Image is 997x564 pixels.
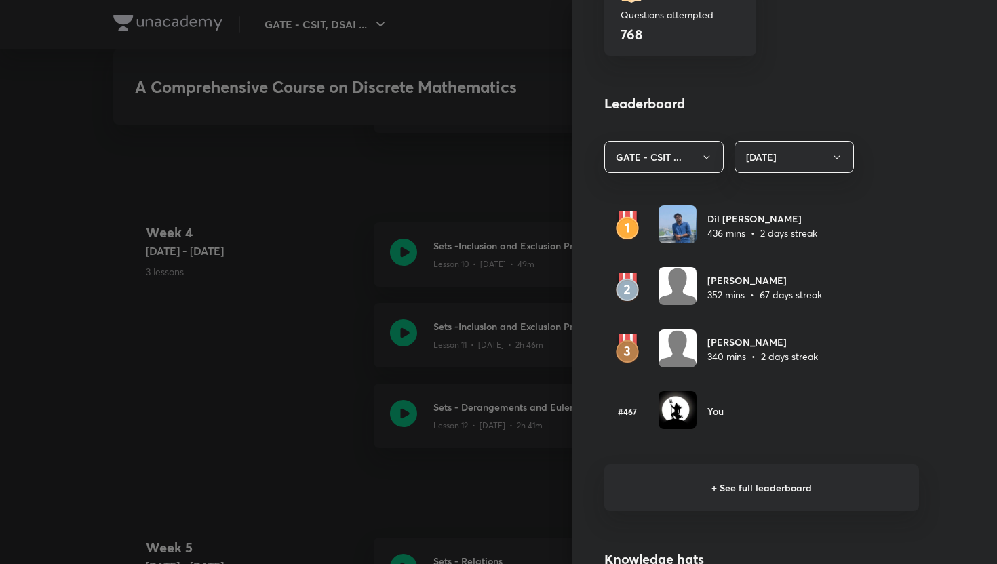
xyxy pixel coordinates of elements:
img: rank3.svg [604,334,650,364]
img: Avatar [659,205,697,243]
h6: + See full leaderboard [604,464,919,511]
img: Avatar [659,267,697,305]
h4: Leaderboard [604,94,919,114]
p: 352 mins • 67 days streak [707,287,822,302]
p: 436 mins • 2 days streak [707,226,817,240]
img: rank2.svg [604,273,650,302]
p: 340 mins • 2 days streak [707,349,818,363]
h6: [PERSON_NAME] [707,273,822,287]
h6: You [707,404,724,418]
img: Avatar [659,391,697,429]
button: GATE - CSIT ... [604,141,724,173]
img: rank1.svg [604,211,650,241]
h4: 768 [621,25,642,43]
h6: Dil [PERSON_NAME] [707,211,817,226]
p: Questions attempted [621,7,740,22]
button: [DATE] [735,141,854,173]
img: Avatar [659,329,697,367]
h6: [PERSON_NAME] [707,335,818,349]
h6: #467 [604,405,650,418]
